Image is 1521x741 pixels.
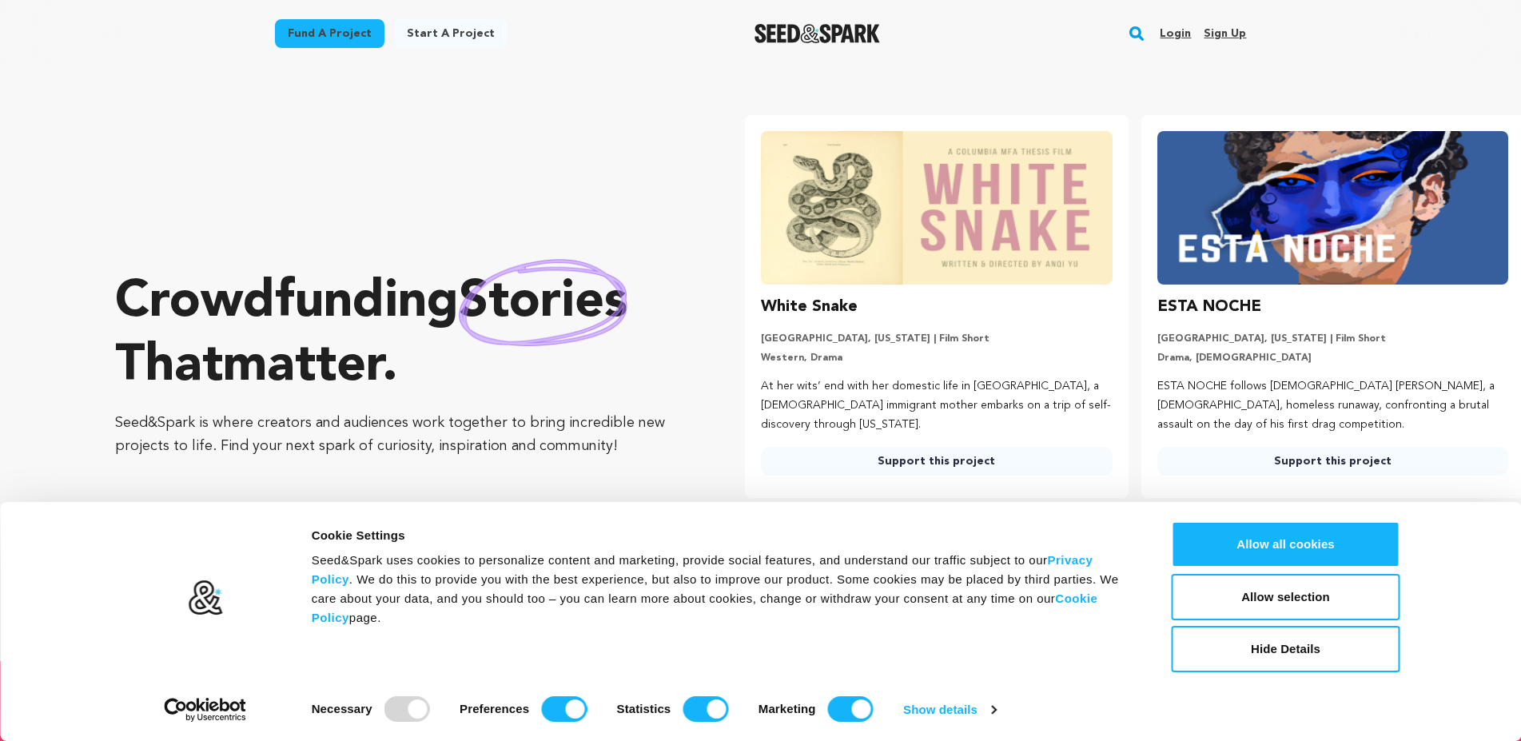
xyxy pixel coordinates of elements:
[459,259,627,346] img: hand sketched image
[312,526,1136,545] div: Cookie Settings
[1157,377,1508,434] p: ESTA NOCHE follows [DEMOGRAPHIC_DATA] [PERSON_NAME], a [DEMOGRAPHIC_DATA], homeless runaway, conf...
[1157,294,1261,320] h3: ESTA NOCHE
[223,341,382,392] span: matter
[761,294,858,320] h3: White Snake
[275,19,384,48] a: Fund a project
[761,377,1112,434] p: At her wits’ end with her domestic life in [GEOGRAPHIC_DATA], a [DEMOGRAPHIC_DATA] immigrant moth...
[759,702,816,715] strong: Marketing
[1204,21,1246,46] a: Sign up
[903,698,996,722] a: Show details
[1157,131,1508,285] img: ESTA NOCHE image
[761,333,1112,345] p: [GEOGRAPHIC_DATA], [US_STATE] | Film Short
[617,702,671,715] strong: Statistics
[135,698,275,722] a: Usercentrics Cookiebot - opens in a new window
[1172,626,1400,672] button: Hide Details
[1172,574,1400,620] button: Allow selection
[1172,521,1400,568] button: Allow all cookies
[312,551,1136,627] div: Seed&Spark uses cookies to personalize content and marketing, provide social features, and unders...
[1157,447,1508,476] a: Support this project
[115,412,681,458] p: Seed&Spark is where creators and audiences work together to bring incredible new projects to life...
[761,352,1112,365] p: Western, Drama
[187,580,223,616] img: logo
[311,690,312,691] legend: Consent Selection
[115,271,681,399] p: Crowdfunding that .
[1160,21,1191,46] a: Login
[755,24,880,43] a: Seed&Spark Homepage
[1157,333,1508,345] p: [GEOGRAPHIC_DATA], [US_STATE] | Film Short
[755,24,880,43] img: Seed&Spark Logo Dark Mode
[460,702,529,715] strong: Preferences
[1157,352,1508,365] p: Drama, [DEMOGRAPHIC_DATA]
[761,447,1112,476] a: Support this project
[761,131,1112,285] img: White Snake image
[312,702,372,715] strong: Necessary
[394,19,508,48] a: Start a project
